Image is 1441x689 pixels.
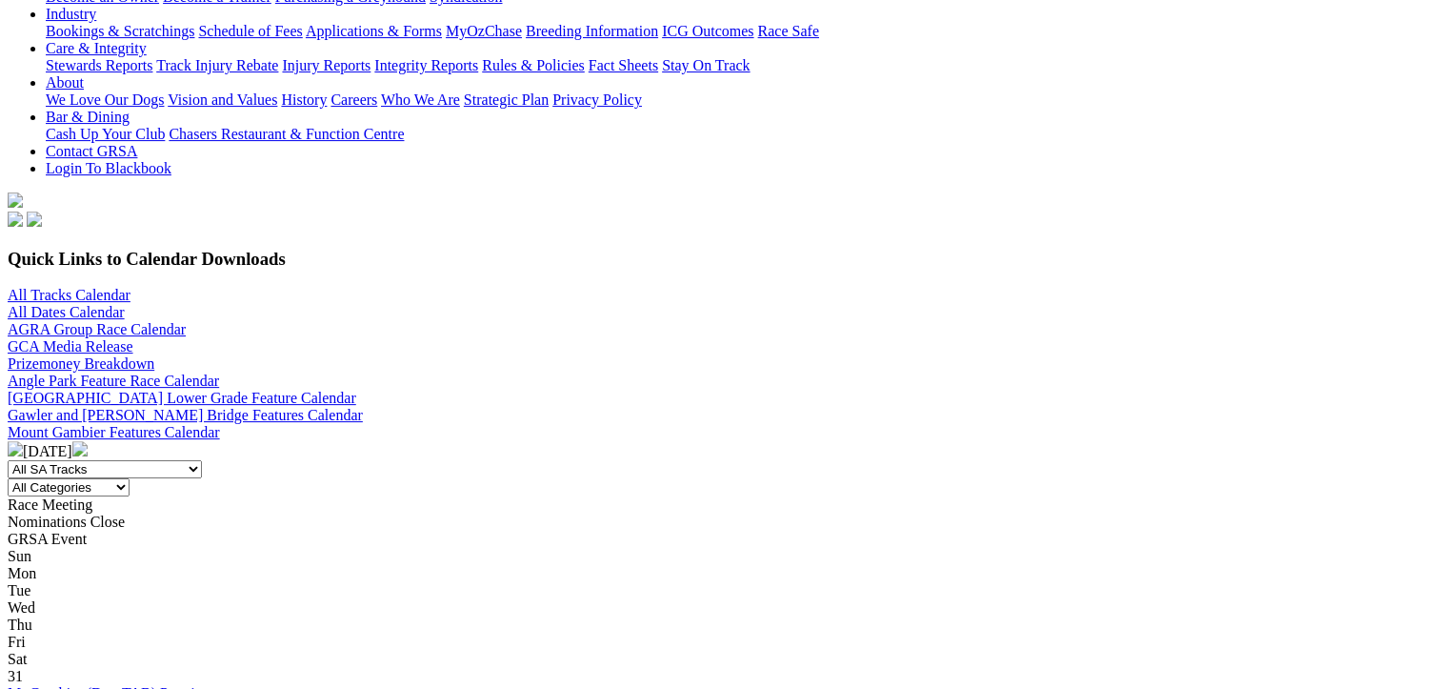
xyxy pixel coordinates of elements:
a: Chasers Restaurant & Function Centre [169,126,404,142]
a: Strategic Plan [464,91,549,108]
img: logo-grsa-white.png [8,193,23,208]
a: All Tracks Calendar [8,287,130,303]
div: Tue [8,582,1433,599]
a: Mount Gambier Features Calendar [8,424,220,440]
a: About [46,74,84,91]
div: Wed [8,599,1433,617]
a: Race Safe [757,23,818,39]
div: Industry [46,23,1433,40]
div: Race Meeting [8,496,1433,514]
a: Stay On Track [662,57,750,73]
a: Prizemoney Breakdown [8,355,154,372]
a: MyOzChase [446,23,522,39]
a: AGRA Group Race Calendar [8,321,186,337]
div: Sun [8,548,1433,565]
a: Schedule of Fees [198,23,302,39]
a: All Dates Calendar [8,304,125,320]
a: GCA Media Release [8,338,133,355]
a: Gawler and [PERSON_NAME] Bridge Features Calendar [8,407,363,423]
a: Careers [330,91,377,108]
div: Thu [8,617,1433,634]
img: chevron-right-pager-white.svg [72,441,88,456]
a: Bookings & Scratchings [46,23,194,39]
a: [GEOGRAPHIC_DATA] Lower Grade Feature Calendar [8,390,356,406]
a: Privacy Policy [552,91,642,108]
a: Applications & Forms [306,23,442,39]
div: Care & Integrity [46,57,1433,74]
a: Care & Integrity [46,40,147,56]
a: Integrity Reports [374,57,478,73]
img: chevron-left-pager-white.svg [8,441,23,456]
a: Rules & Policies [482,57,585,73]
a: Track Injury Rebate [156,57,278,73]
div: Sat [8,651,1433,668]
div: Fri [8,634,1433,651]
a: Angle Park Feature Race Calendar [8,373,219,389]
div: GRSA Event [8,531,1433,548]
a: Login To Blackbook [46,160,171,176]
a: Stewards Reports [46,57,152,73]
a: Fact Sheets [589,57,658,73]
div: About [46,91,1433,109]
img: facebook.svg [8,212,23,227]
a: Who We Are [381,91,460,108]
a: Contact GRSA [46,143,137,159]
div: Mon [8,565,1433,582]
img: twitter.svg [27,212,42,227]
a: Vision and Values [168,91,277,108]
a: Breeding Information [526,23,658,39]
a: History [281,91,327,108]
a: ICG Outcomes [662,23,753,39]
a: Bar & Dining [46,109,130,125]
a: Injury Reports [282,57,370,73]
span: 31 [8,668,23,684]
div: [DATE] [8,441,1433,460]
h3: Quick Links to Calendar Downloads [8,249,1433,270]
a: We Love Our Dogs [46,91,164,108]
div: Bar & Dining [46,126,1433,143]
a: Cash Up Your Club [46,126,165,142]
a: Industry [46,6,96,22]
div: Nominations Close [8,514,1433,531]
